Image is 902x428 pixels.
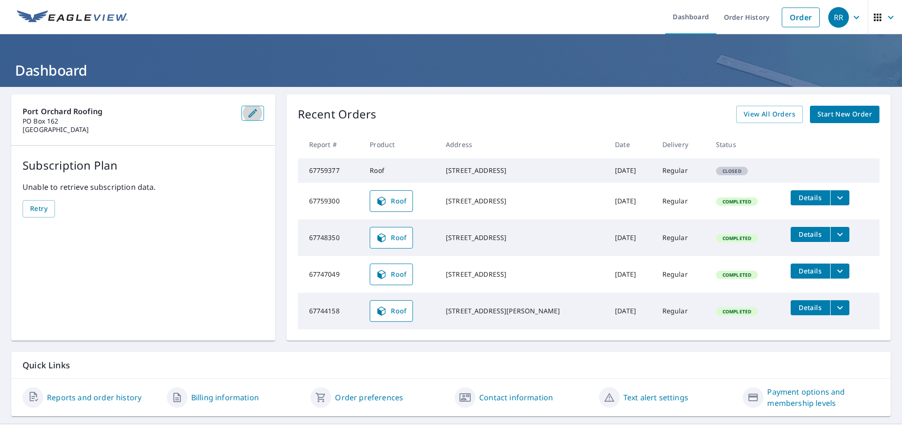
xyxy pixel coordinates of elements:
[370,190,413,212] a: Roof
[376,269,407,280] span: Roof
[298,293,363,329] td: 67744158
[655,256,708,293] td: Regular
[17,10,128,24] img: EV Logo
[791,190,830,205] button: detailsBtn-67759300
[767,386,879,409] a: Payment options and membership levels
[796,193,824,202] span: Details
[30,203,47,215] span: Retry
[655,131,708,158] th: Delivery
[370,264,413,285] a: Roof
[298,106,377,123] p: Recent Orders
[796,266,824,275] span: Details
[298,131,363,158] th: Report #
[446,306,600,316] div: [STREET_ADDRESS][PERSON_NAME]
[830,300,849,315] button: filesDropdownBtn-67744158
[717,168,747,174] span: Closed
[791,227,830,242] button: detailsBtn-67748350
[47,392,141,403] a: Reports and order history
[298,256,363,293] td: 67747049
[298,158,363,183] td: 67759377
[376,195,407,207] span: Roof
[796,230,824,239] span: Details
[23,181,264,193] p: Unable to retrieve subscription data.
[607,293,655,329] td: [DATE]
[376,232,407,243] span: Roof
[23,157,264,174] p: Subscription Plan
[655,219,708,256] td: Regular
[298,183,363,219] td: 67759300
[744,109,795,120] span: View All Orders
[655,183,708,219] td: Regular
[817,109,872,120] span: Start New Order
[717,235,757,241] span: Completed
[298,219,363,256] td: 67748350
[11,61,891,80] h1: Dashboard
[607,158,655,183] td: [DATE]
[607,256,655,293] td: [DATE]
[23,125,234,134] p: [GEOGRAPHIC_DATA]
[23,106,234,117] p: Port Orchard Roofing
[446,270,600,279] div: [STREET_ADDRESS]
[830,227,849,242] button: filesDropdownBtn-67748350
[717,198,757,205] span: Completed
[655,293,708,329] td: Regular
[446,233,600,242] div: [STREET_ADDRESS]
[717,272,757,278] span: Completed
[362,131,438,158] th: Product
[376,305,407,317] span: Roof
[370,227,413,249] a: Roof
[23,117,234,125] p: PO Box 162
[438,131,607,158] th: Address
[736,106,803,123] a: View All Orders
[191,392,259,403] a: Billing information
[791,264,830,279] button: detailsBtn-67747049
[362,158,438,183] td: Roof
[446,166,600,175] div: [STREET_ADDRESS]
[607,183,655,219] td: [DATE]
[479,392,553,403] a: Contact information
[335,392,403,403] a: Order preferences
[796,303,824,312] span: Details
[708,131,783,158] th: Status
[830,264,849,279] button: filesDropdownBtn-67747049
[446,196,600,206] div: [STREET_ADDRESS]
[655,158,708,183] td: Regular
[23,359,879,371] p: Quick Links
[717,308,757,315] span: Completed
[370,300,413,322] a: Roof
[782,8,820,27] a: Order
[23,200,55,218] button: Retry
[607,131,655,158] th: Date
[607,219,655,256] td: [DATE]
[623,392,688,403] a: Text alert settings
[828,7,849,28] div: RR
[810,106,879,123] a: Start New Order
[791,300,830,315] button: detailsBtn-67744158
[830,190,849,205] button: filesDropdownBtn-67759300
